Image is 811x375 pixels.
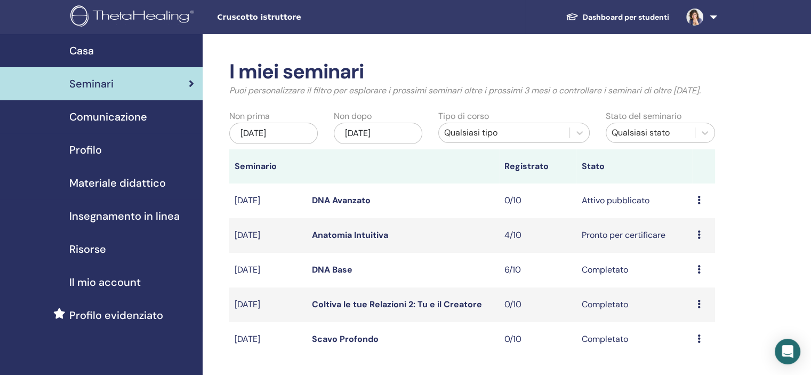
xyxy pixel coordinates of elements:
[69,43,94,59] span: Casa
[606,110,681,123] label: Stato del seminario
[576,253,692,288] td: Completato
[312,333,379,345] a: Scavo Profondo
[499,183,576,218] td: 0/10
[229,84,715,97] p: Puoi personalizzare il filtro per esplorare i prossimi seminari oltre i prossimi 3 mesi o control...
[312,264,352,275] a: DNA Base
[229,322,307,357] td: [DATE]
[229,123,318,144] div: [DATE]
[557,7,678,27] a: Dashboard per studenti
[499,218,576,253] td: 4/10
[576,183,692,218] td: Attivo pubblicato
[334,110,372,123] label: Non dopo
[229,253,307,288] td: [DATE]
[229,60,715,84] h2: I miei seminari
[686,9,703,26] img: default.jpg
[444,126,564,139] div: Qualsiasi tipo
[69,208,180,224] span: Insegnamento in linea
[70,5,198,29] img: logo.png
[69,175,166,191] span: Materiale didattico
[334,123,422,144] div: [DATE]
[576,288,692,322] td: Completato
[69,76,114,92] span: Seminari
[69,241,106,257] span: Risorse
[69,109,147,125] span: Comunicazione
[229,288,307,322] td: [DATE]
[566,12,579,21] img: graduation-cap-white.svg
[312,229,388,241] a: Anatomia Intuitiva
[612,126,689,139] div: Qualsiasi stato
[229,110,270,123] label: Non prima
[69,142,102,158] span: Profilo
[229,149,307,183] th: Seminario
[499,149,576,183] th: Registrato
[576,149,692,183] th: Stato
[775,339,800,364] div: Open Intercom Messenger
[312,195,371,206] a: DNA Avanzato
[576,322,692,357] td: Completato
[499,322,576,357] td: 0/10
[69,307,163,323] span: Profilo evidenziato
[499,288,576,322] td: 0/10
[576,218,692,253] td: Pronto per certificare
[217,12,377,23] span: Cruscotto istruttore
[499,253,576,288] td: 6/10
[229,183,307,218] td: [DATE]
[229,218,307,253] td: [DATE]
[69,274,141,290] span: Il mio account
[312,299,482,310] a: Coltiva le tue Relazioni 2: Tu e il Creatore
[438,110,489,123] label: Tipo di corso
